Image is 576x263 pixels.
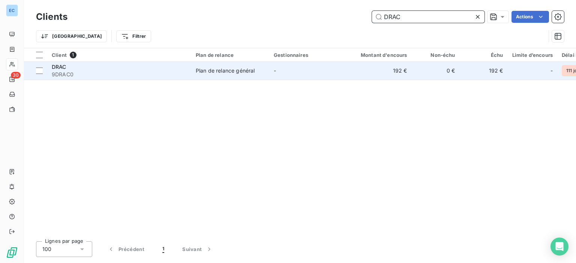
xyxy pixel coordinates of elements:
div: Échu [464,52,503,58]
div: EC [6,4,18,16]
button: Précédent [98,241,153,257]
input: Rechercher [372,11,484,23]
button: Filtrer [116,30,151,42]
div: Plan de relance [196,52,265,58]
div: Non-échu [416,52,455,58]
button: 1 [153,241,173,257]
span: 100 [42,245,51,253]
span: - [274,67,276,74]
td: 192 € [347,62,412,80]
button: [GEOGRAPHIC_DATA] [36,30,107,42]
td: 0 € [412,62,460,80]
img: Logo LeanPay [6,247,18,259]
div: Gestionnaires [274,52,343,58]
div: Montant d'encours [352,52,407,58]
span: DRAC [52,64,66,70]
span: - [550,67,553,74]
span: 9DRAC0 [52,71,187,78]
div: Plan de relance général [196,67,255,74]
button: Suivant [173,241,222,257]
td: 192 € [460,62,508,80]
button: Actions [511,11,549,23]
span: Client [52,52,67,58]
div: Open Intercom Messenger [550,238,568,256]
span: 1 [70,52,76,58]
div: Limite d’encours [512,52,553,58]
span: 30 [11,72,21,79]
span: 1 [162,245,164,253]
h3: Clients [36,10,67,24]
